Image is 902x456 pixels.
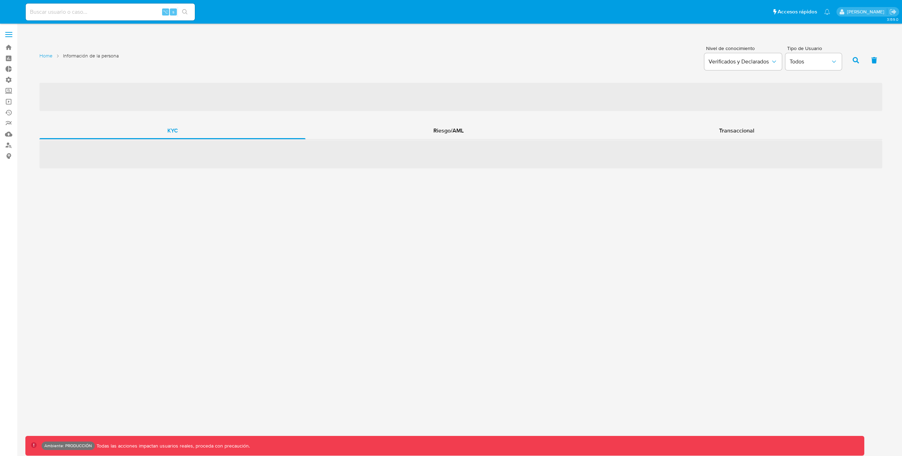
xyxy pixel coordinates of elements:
[26,7,195,17] input: Buscar usuario o caso...
[39,140,882,168] span: ‌
[163,8,168,15] span: ⌥
[719,127,754,135] span: Transaccional
[95,443,250,449] p: Todas las acciones impactan usuarios reales, proceda con precaución.
[824,9,830,15] a: Notificaciones
[704,53,782,70] button: Verificados y Declarados
[847,8,887,15] p: angelamaria.francopatino@mercadolibre.com.co
[167,127,178,135] span: KYC
[63,53,119,59] span: Información de la persona
[785,53,842,70] button: Todos
[39,50,119,69] nav: List of pages
[433,127,464,135] span: Riesgo/AML
[172,8,174,15] span: s
[778,8,817,16] span: Accesos rápidos
[39,83,882,111] span: ‌
[178,7,192,17] button: search-icon
[709,58,771,65] span: Verificados y Declarados
[790,58,830,65] span: Todos
[44,444,92,447] p: Ambiente: PRODUCCIÓN
[706,46,781,51] span: Nivel de conocimiento
[787,46,844,51] span: Tipo de Usuario
[39,53,52,59] a: Home
[889,8,897,16] a: Salir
